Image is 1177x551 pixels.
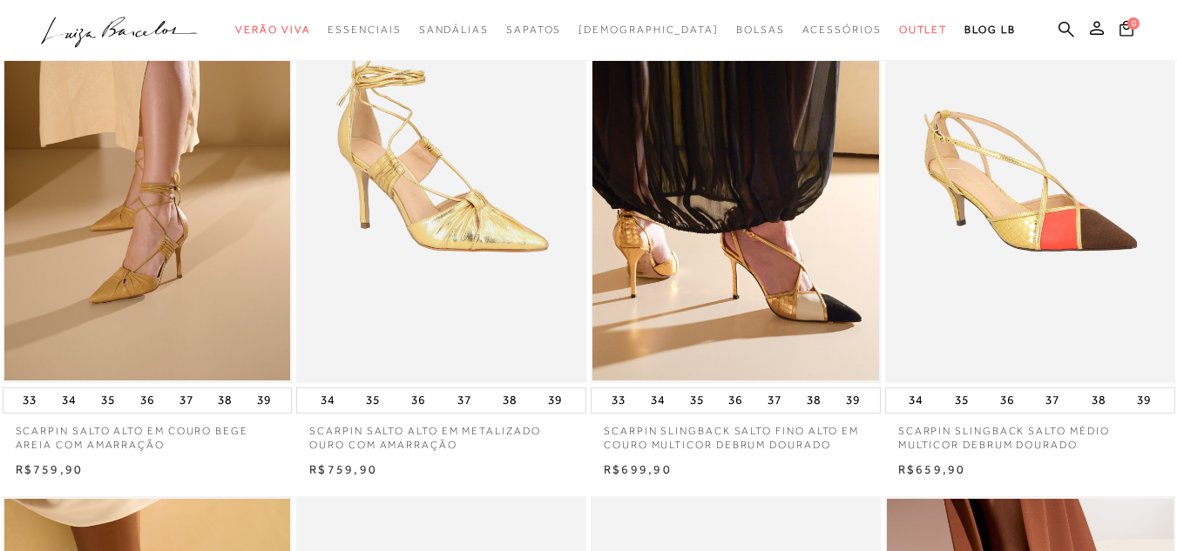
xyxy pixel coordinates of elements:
a: categoryNavScreenReaderText [736,14,785,46]
a: noSubCategoriesText [578,14,719,46]
button: 38 [802,388,826,413]
button: 34 [903,388,928,413]
button: 35 [685,388,709,413]
button: 0 [1114,19,1139,43]
span: Sandálias [419,24,489,36]
button: 35 [96,388,120,413]
a: SCARPIN SALTO ALTO EM COURO BEGE AREIA COM AMARRAÇÃO [3,413,293,454]
button: 35 [361,388,385,413]
button: 37 [1040,388,1065,413]
span: Sapatos [506,24,561,36]
a: BLOG LB [964,14,1015,46]
span: Acessórios [802,24,882,36]
a: SCARPIN SLINGBACK SALTO FINO ALTO EM COURO MULTICOR DEBRUM DOURADO [591,413,881,454]
span: R$659,90 [898,462,966,476]
button: 37 [762,388,787,413]
button: 38 [1086,388,1111,413]
a: categoryNavScreenReaderText [506,14,561,46]
a: categoryNavScreenReaderText [328,14,401,46]
span: [DEMOGRAPHIC_DATA] [578,24,719,36]
a: categoryNavScreenReaderText [802,14,882,46]
button: 33 [606,388,631,413]
button: 38 [497,388,522,413]
button: 33 [17,388,42,413]
button: 34 [57,388,81,413]
span: Essenciais [328,24,401,36]
button: 36 [723,388,747,413]
button: 39 [1132,388,1156,413]
a: categoryNavScreenReaderText [899,14,948,46]
button: 34 [646,388,670,413]
button: 38 [213,388,237,413]
a: SCARPIN SALTO ALTO EM METALIZADO OURO COM AMARRAÇÃO [296,413,586,454]
button: 37 [452,388,477,413]
a: categoryNavScreenReaderText [419,14,489,46]
button: 35 [950,388,974,413]
button: 36 [995,388,1019,413]
button: 37 [174,388,199,413]
button: 34 [315,388,340,413]
span: Verão Viva [235,24,310,36]
span: BLOG LB [964,24,1015,36]
span: Outlet [899,24,948,36]
button: 39 [252,388,276,413]
span: R$759,90 [16,462,84,476]
a: SCARPIN SLINGBACK SALTO MÉDIO MULTICOR DEBRUM DOURADO [885,413,1175,454]
span: R$759,90 [309,462,377,476]
button: 36 [406,388,430,413]
a: categoryNavScreenReaderText [235,14,310,46]
button: 39 [543,388,567,413]
span: R$699,90 [604,462,672,476]
span: Bolsas [736,24,785,36]
span: 0 [1127,17,1140,30]
button: 39 [841,388,865,413]
button: 36 [135,388,159,413]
